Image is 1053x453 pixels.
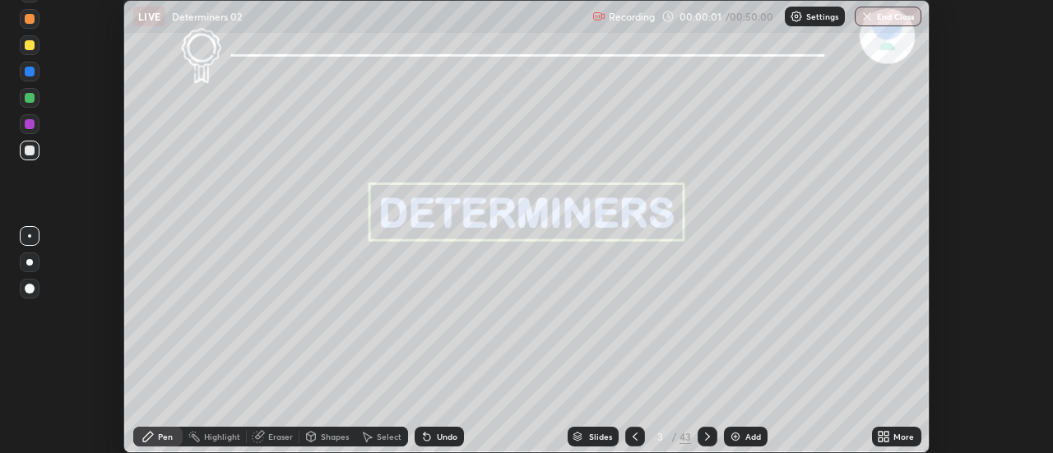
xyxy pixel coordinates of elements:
[680,429,691,444] div: 43
[268,432,293,441] div: Eraser
[321,432,349,441] div: Shapes
[592,10,605,23] img: recording.375f2c34.svg
[671,432,676,441] div: /
[893,432,914,441] div: More
[790,10,803,23] img: class-settings-icons
[745,432,761,441] div: Add
[377,432,401,441] div: Select
[204,432,240,441] div: Highlight
[172,10,242,23] p: Determiners 02
[855,7,921,26] button: End Class
[609,11,655,23] p: Recording
[158,432,173,441] div: Pen
[138,10,160,23] p: LIVE
[860,10,874,23] img: end-class-cross
[437,432,457,441] div: Undo
[806,12,838,21] p: Settings
[652,432,668,441] div: 3
[589,432,612,441] div: Slides
[729,430,742,443] img: add-slide-button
